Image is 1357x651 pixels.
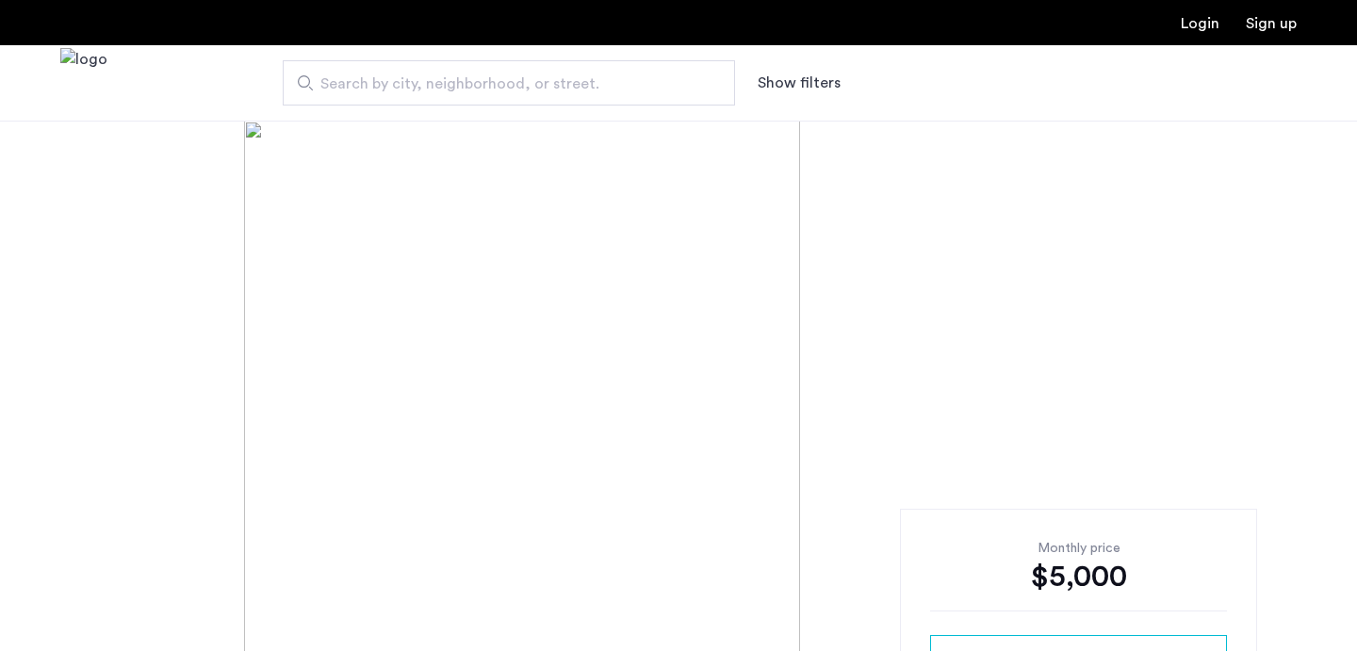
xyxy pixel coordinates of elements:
[60,48,107,119] img: logo
[283,60,735,106] input: Apartment Search
[758,72,841,94] button: Show or hide filters
[1246,16,1297,31] a: Registration
[60,48,107,119] a: Cazamio Logo
[1181,16,1219,31] a: Login
[320,73,682,95] span: Search by city, neighborhood, or street.
[930,539,1227,558] div: Monthly price
[930,558,1227,595] div: $5,000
